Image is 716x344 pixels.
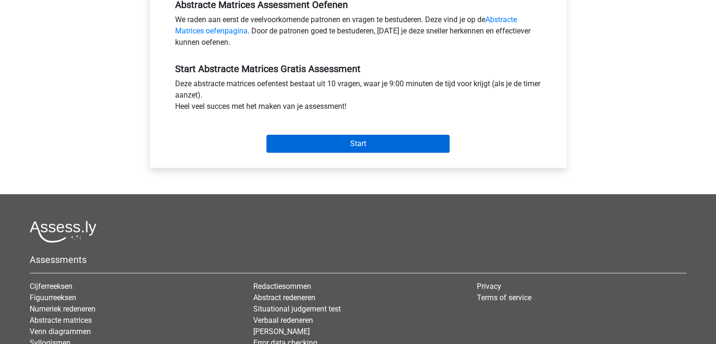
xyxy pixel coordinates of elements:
h5: Assessments [30,254,686,265]
a: Terms of service [477,293,531,302]
h5: Start Abstracte Matrices Gratis Assessment [175,63,541,74]
a: Venn diagrammen [30,327,91,336]
a: Numeriek redeneren [30,304,96,313]
a: Situational judgement test [253,304,341,313]
div: We raden aan eerst de veelvoorkomende patronen en vragen te bestuderen. Deze vind je op de . Door... [168,14,548,52]
img: Assessly logo [30,221,97,243]
a: Redactiesommen [253,282,311,291]
a: Cijferreeksen [30,282,72,291]
a: Privacy [477,282,501,291]
div: Deze abstracte matrices oefentest bestaat uit 10 vragen, waar je 9:00 minuten de tijd voor krijgt... [168,78,548,116]
a: Figuurreeksen [30,293,76,302]
a: Verbaal redeneren [253,316,313,325]
a: Abstracte matrices [30,316,92,325]
a: [PERSON_NAME] [253,327,310,336]
input: Start [266,135,450,153]
a: Abstract redeneren [253,293,315,302]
